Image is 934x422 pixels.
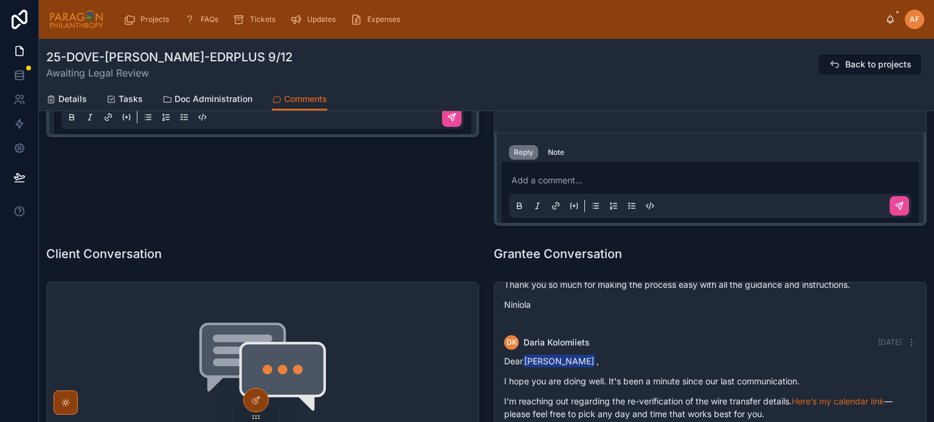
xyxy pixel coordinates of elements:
span: Updates [307,15,336,24]
button: Note [543,145,569,160]
span: DK [507,338,517,347]
div: Note [548,148,564,157]
img: App logo [49,10,104,29]
p: Dear , [504,355,916,367]
button: Back to projects [818,53,922,75]
a: Doc Administration [162,88,252,112]
div: scrollable content [114,6,885,33]
a: Details [46,88,87,112]
h1: Grantee Conversation [494,245,622,262]
p: Niniola [504,298,916,311]
a: Updates [286,9,344,30]
span: AF [910,15,919,24]
span: Comments [284,93,327,105]
span: Projects [140,15,169,24]
a: FAQs [180,9,227,30]
a: Tickets [229,9,284,30]
p: Thank you so much for making the process easy with all the guidance and instructions. [504,278,916,291]
span: Doc Administration [175,93,252,105]
span: Tasks [119,93,143,105]
h1: Client Conversation [46,245,162,262]
span: [PERSON_NAME] [523,355,595,367]
span: Details [58,93,87,105]
button: Reply [509,145,538,160]
span: Tickets [250,15,275,24]
a: Expenses [347,9,409,30]
span: Expenses [367,15,400,24]
a: Tasks [106,88,143,112]
span: FAQs [201,15,218,24]
a: Here’s my calendar link [792,396,884,406]
a: Projects [120,9,178,30]
span: Daria Kolomiiets [524,336,590,349]
span: [DATE] [878,338,902,347]
a: Comments [272,88,327,111]
h1: 25-DOVE-[PERSON_NAME]-EDRPLUS 9/12 [46,49,292,66]
span: Awaiting Legal Review [46,66,292,80]
p: I'm reaching out regarding the re-verification of the wire transfer details. — please feel free t... [504,395,916,420]
p: I hope you are doing well. It's been a minute since our last communication. [504,375,916,387]
span: Back to projects [845,58,912,70]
